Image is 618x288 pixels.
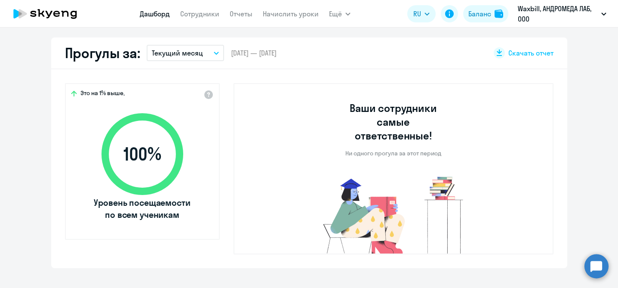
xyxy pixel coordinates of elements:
[147,45,224,61] button: Текущий месяц
[513,3,611,24] button: Waxbill, АНДРОМЕДА ЛАБ, ООО
[263,9,319,18] a: Начислить уроки
[338,101,449,142] h3: Ваши сотрудники самые ответственные!
[518,3,598,24] p: Waxbill, АНДРОМЕДА ЛАБ, ООО
[65,44,140,62] h2: Прогулы за:
[329,5,351,22] button: Ещё
[307,174,480,254] img: no-truants
[407,5,436,22] button: RU
[463,5,508,22] button: Балансbalance
[152,48,203,58] p: Текущий месяц
[329,9,342,19] span: Ещё
[468,9,491,19] div: Баланс
[413,9,421,19] span: RU
[345,149,441,157] p: Ни одного прогула за этот период
[140,9,170,18] a: Дашборд
[80,89,125,99] span: Это на 1% выше,
[231,48,277,58] span: [DATE] — [DATE]
[508,48,553,58] span: Скачать отчет
[93,144,192,164] span: 100 %
[495,9,503,18] img: balance
[180,9,219,18] a: Сотрудники
[93,197,192,221] span: Уровень посещаемости по всем ученикам
[230,9,252,18] a: Отчеты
